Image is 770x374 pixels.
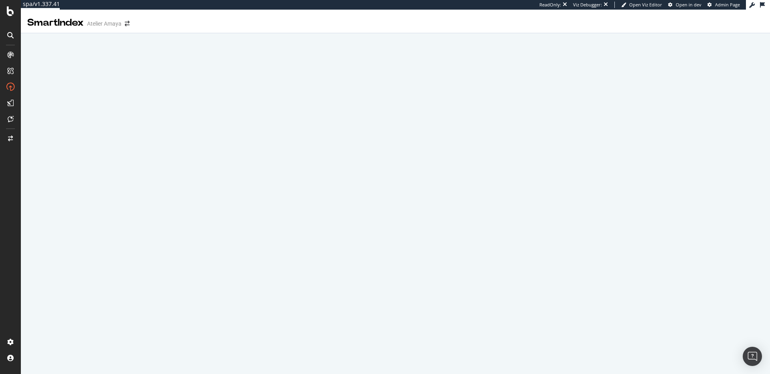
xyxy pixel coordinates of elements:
[668,2,701,8] a: Open in dev
[707,2,740,8] a: Admin Page
[573,2,602,8] div: Viz Debugger:
[715,2,740,8] span: Admin Page
[87,20,122,28] div: Atelier Amaya
[743,347,762,366] div: Open Intercom Messenger
[27,16,84,30] div: SmartIndex
[125,21,130,26] div: arrow-right-arrow-left
[676,2,701,8] span: Open in dev
[539,2,561,8] div: ReadOnly:
[621,2,662,8] a: Open Viz Editor
[629,2,662,8] span: Open Viz Editor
